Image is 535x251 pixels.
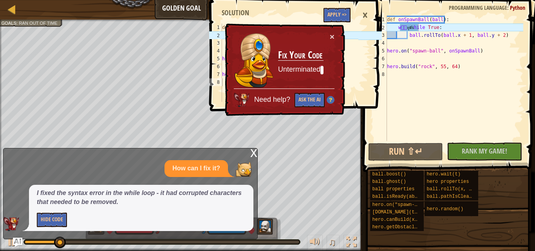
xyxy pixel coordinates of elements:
[447,143,522,161] button: Rank My Game!
[209,39,222,47] div: 3
[372,179,406,184] span: ball.ghost()
[324,8,351,22] button: Apply =>
[278,50,324,61] h3: Fix Your Code
[209,78,222,86] div: 8
[295,93,325,107] button: Ask the AI
[427,179,469,184] span: hero properties
[209,70,222,78] div: 7
[4,217,19,231] img: AI
[218,8,253,18] div: Solution
[372,172,406,177] span: ball.boost()
[254,96,292,103] span: Need help?
[4,235,20,251] button: Ctrl + P: Play
[13,238,22,247] button: Ask AI
[234,33,273,88] img: duck_pender.png
[372,202,440,208] span: hero.on("spawn-ball", f)
[37,213,67,227] button: Hide Code
[449,4,507,11] span: Programming language
[372,186,414,192] span: ball properties
[372,194,431,199] span: ball.isReady(ability)
[209,23,222,31] div: 1
[1,20,16,25] span: Goals
[37,190,242,205] em: I fixed the syntax error in the while loop - it had corrupted characters that needed to be removed.
[507,4,510,11] span: :
[372,217,426,222] span: hero.canBuild(x, y)
[358,6,372,24] div: ×
[16,20,19,25] span: :
[427,186,474,192] span: ball.rollTo(x, y)
[172,164,220,173] p: How can I fix it?
[327,96,334,104] img: Hint
[278,65,324,75] p: Unterminated
[209,55,222,63] div: 5
[427,194,488,199] span: ball.pathIsClear(x, y)
[330,33,334,41] button: ×
[19,20,58,25] span: Ran out of time
[209,31,222,39] div: 2
[462,146,507,156] span: Rank My Game!
[427,206,463,212] span: hero.random()
[372,209,443,215] span: [DOMAIN_NAME](type, x, y)
[209,63,222,70] div: 6
[368,143,443,161] button: Run ⇧↵
[510,4,525,11] span: Python
[320,66,324,74] code: ้
[234,93,249,107] img: AI
[372,224,440,230] span: hero.getObstacleAt(x, y)
[427,172,460,177] span: hero.wait(t)
[209,47,222,55] div: 4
